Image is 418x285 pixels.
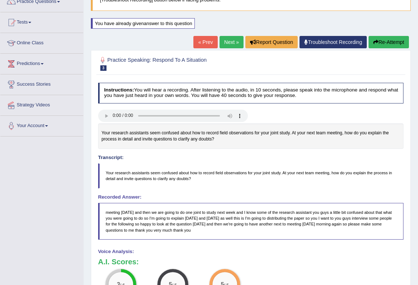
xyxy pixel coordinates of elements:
[98,195,404,200] h4: Recorded Answer:
[98,258,139,266] b: A.I. Scores:
[0,54,83,72] a: Predictions
[98,123,404,148] div: Your research assistants seem confused about how to record field observations for your joint stud...
[100,65,107,71] span: 3
[98,249,404,255] h4: Voice Analysis:
[0,74,83,93] a: Success Stories
[0,116,83,134] a: Your Account
[220,36,244,48] a: Next »
[245,36,298,48] button: Report Question
[0,12,83,30] a: Tests
[0,33,83,51] a: Online Class
[91,18,195,29] div: You have already given answer to this question
[98,203,404,240] blockquote: meeting [DATE] and then we are going to do one joint to study next week and I know some of the re...
[300,36,367,48] a: Troubleshoot Recording
[104,87,134,93] b: Instructions:
[98,163,404,188] blockquote: Your research assistants seem confused about how to record field observations for your joint stud...
[0,95,83,113] a: Strategy Videos
[98,56,288,71] h2: Practice Speaking: Respond To A Situation
[369,36,409,48] button: Re-Attempt
[98,83,404,103] h4: You will hear a recording. After listening to the audio, in 10 seconds, please speak into the mic...
[193,36,217,48] a: « Prev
